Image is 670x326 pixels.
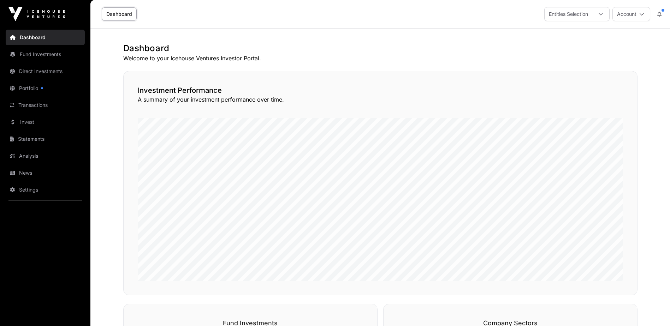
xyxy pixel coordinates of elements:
a: Analysis [6,148,85,164]
p: Welcome to your Icehouse Ventures Investor Portal. [123,54,638,62]
a: Portfolio [6,80,85,96]
h1: Dashboard [123,43,638,54]
a: Transactions [6,97,85,113]
a: Fund Investments [6,47,85,62]
a: Invest [6,114,85,130]
img: Icehouse Ventures Logo [8,7,65,21]
iframe: Chat Widget [635,292,670,326]
a: Statements [6,131,85,147]
button: Account [612,7,650,21]
a: Dashboard [6,30,85,45]
p: A summary of your investment performance over time. [138,95,623,104]
div: Entities Selection [545,7,592,21]
a: Direct Investments [6,64,85,79]
h2: Investment Performance [138,85,623,95]
a: News [6,165,85,181]
a: Dashboard [102,7,137,21]
a: Settings [6,182,85,198]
